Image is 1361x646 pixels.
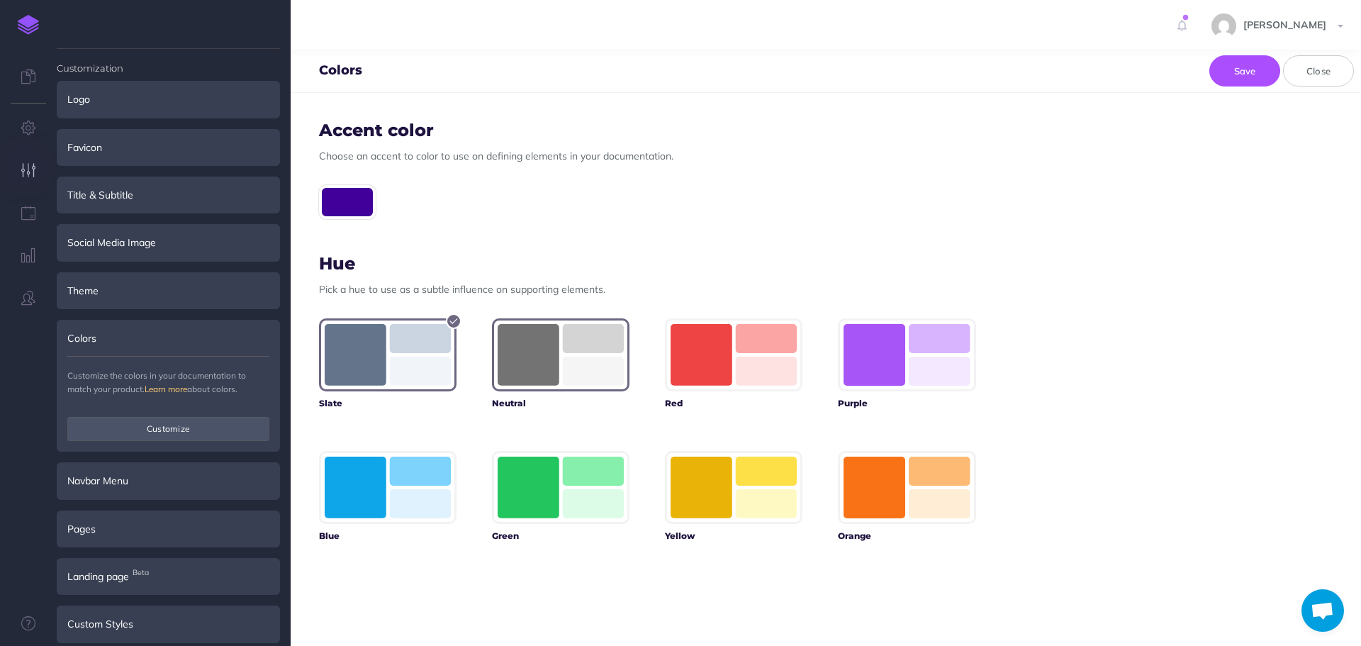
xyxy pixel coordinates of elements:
div: Custom Styles [57,606,280,642]
h6: Yellow [665,531,802,540]
p: Pick a hue to use as a subtle influence on supporting elements. [319,282,976,297]
p: Choose an accent to color to use on defining elements in your documentation. [319,148,976,164]
h6: Red [665,399,802,408]
button: Save [1209,55,1280,87]
h6: Slate [319,399,457,408]
div: Navbar Menu [57,462,280,499]
button: Close [1283,55,1354,87]
h3: Hue [319,255,976,273]
h6: Blue [319,531,457,540]
div: Social Media Image [57,224,280,261]
h3: Accent color [319,121,976,140]
h6: Green [492,531,629,540]
h6: Neutral [492,399,629,408]
h6: Orange [838,531,975,540]
h4: Customization [57,49,280,73]
span: Beta [129,565,152,580]
div: Favicon [57,129,280,166]
a: Learn more [145,384,187,394]
h4: Colors [319,64,362,78]
div: Theme [57,272,280,309]
p: Customize the colors in your documentation to match your product. about colors. [67,369,269,396]
a: Open chat [1301,589,1344,632]
img: e15ca27c081d2886606c458bc858b488.jpg [1211,13,1236,38]
span: Landing page [67,569,129,584]
h6: Purple [838,399,975,408]
div: Title & Subtitle [57,177,280,213]
div: Logo [57,81,280,118]
button: Customize [67,417,269,441]
img: logo-mark.svg [18,15,39,35]
div: Pages [57,511,280,547]
span: [PERSON_NAME] [1236,18,1333,31]
div: Colors [57,320,280,357]
div: Landing pageBeta [57,558,280,595]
